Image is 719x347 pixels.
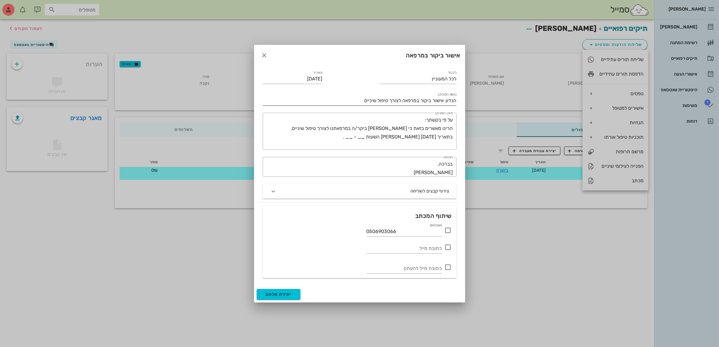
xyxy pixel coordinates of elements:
label: לכבוד [448,70,456,75]
div: אישור ביקור במרפאה [254,45,465,66]
button: צירוף קבצים לשליחה [263,184,457,199]
label: תאריך [313,70,323,75]
button: יצירת מכתב [257,289,301,300]
label: נושא המכתב [438,92,457,97]
label: וואטסאפ [429,223,442,228]
div: שיתוף המכתב [415,211,452,221]
label: חתימה [443,155,453,160]
span: יצירת מכתב [266,292,292,297]
label: תוכן המכתב [435,111,453,115]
